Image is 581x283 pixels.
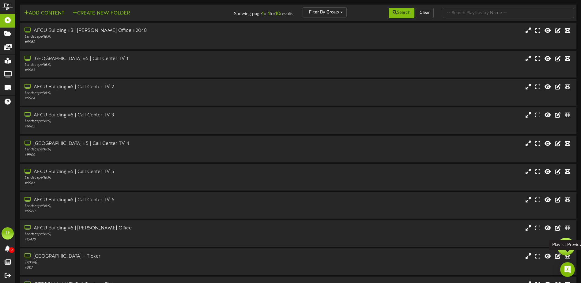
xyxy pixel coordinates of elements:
[25,27,247,34] div: AFCU Building #3 | [PERSON_NAME] Office #2048
[205,7,298,17] div: Showing page of for results
[268,11,270,17] strong: 1
[22,9,66,17] button: Add Content
[443,8,574,18] input: -- Search Playlists by Name --
[25,112,247,119] div: AFCU Building #5 | Call Center TV 3
[25,197,247,204] div: AFCU Building #5 | Call Center TV 6
[25,152,247,157] div: # 9966
[25,253,247,260] div: [GEOGRAPHIC_DATA] - Ticker
[25,232,247,237] div: Landscape ( 16:9 )
[25,147,247,152] div: Landscape ( 16:9 )
[25,84,247,91] div: AFCU Building #5 | Call Center TV 2
[25,96,247,101] div: # 9964
[25,204,247,209] div: Landscape ( 16:9 )
[25,225,247,232] div: AFCU Building #5 | [PERSON_NAME] Office
[560,262,575,277] div: Open Intercom Messenger
[25,168,247,175] div: AFCU Building #5 | Call Center TV 5
[389,8,414,18] button: Search
[25,265,247,270] div: # 3117
[25,140,247,147] div: [GEOGRAPHIC_DATA] #5 | Call Center TV 4
[9,247,14,253] span: 0
[25,55,247,62] div: [GEOGRAPHIC_DATA] #5 | Call Center TV 1
[25,175,247,180] div: Landscape ( 16:9 )
[25,68,247,73] div: # 9963
[25,124,247,129] div: # 9965
[25,119,247,124] div: Landscape ( 16:9 )
[25,62,247,68] div: Landscape ( 16:9 )
[275,11,280,17] strong: 10
[303,7,347,17] button: Filter By Group
[416,8,434,18] button: Clear
[25,260,247,265] div: Ticker ( )
[262,11,264,17] strong: 1
[25,40,247,45] div: # 9962
[25,181,247,186] div: # 9967
[25,34,247,40] div: Landscape ( 16:9 )
[2,227,14,240] div: TF
[25,91,247,96] div: Landscape ( 16:9 )
[25,209,247,214] div: # 9968
[25,237,247,242] div: # 15430
[71,9,132,17] button: Create New Folder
